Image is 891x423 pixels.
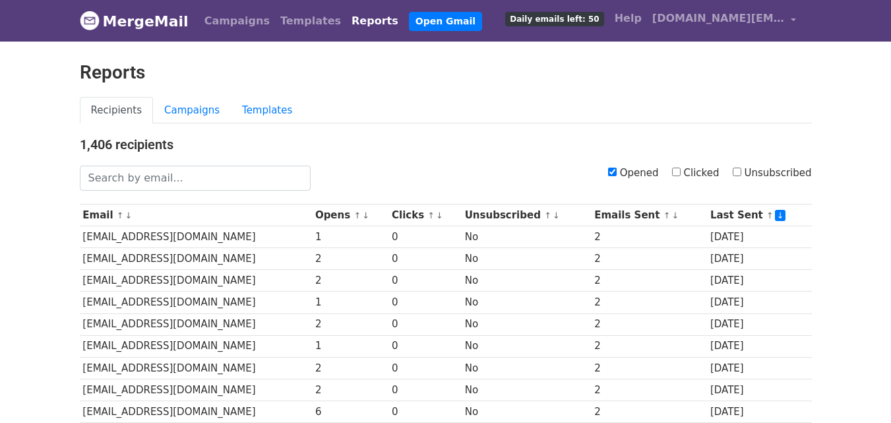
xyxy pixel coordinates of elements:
td: 2 [312,270,388,292]
a: Campaigns [199,8,275,34]
a: ↑ [544,211,551,220]
a: ↓ [671,211,679,220]
th: Unsubscribed [462,205,591,226]
td: 0 [388,226,462,248]
td: 0 [388,270,462,292]
td: [EMAIL_ADDRESS][DOMAIN_NAME] [80,335,313,357]
td: [DATE] [707,357,811,379]
a: MergeMail [80,7,189,35]
td: 0 [388,401,462,422]
td: 2 [312,357,388,379]
td: [EMAIL_ADDRESS][DOMAIN_NAME] [80,401,313,422]
label: Unsubscribed [733,166,812,181]
td: 0 [388,335,462,357]
td: [EMAIL_ADDRESS][DOMAIN_NAME] [80,357,313,379]
a: Help [609,5,647,32]
span: Daily emails left: 50 [505,12,603,26]
td: [DATE] [707,226,811,248]
td: 2 [591,313,707,335]
td: 6 [312,401,388,422]
label: Opened [608,166,659,181]
a: ↓ [775,210,786,221]
td: 2 [591,292,707,313]
td: 2 [591,335,707,357]
a: ↓ [553,211,560,220]
a: Open Gmail [409,12,482,31]
td: 2 [591,226,707,248]
a: ↑ [766,211,774,220]
td: [DATE] [707,270,811,292]
th: Opens [312,205,388,226]
a: ↓ [436,211,443,220]
td: 1 [312,226,388,248]
td: [DATE] [707,335,811,357]
a: Templates [275,8,346,34]
td: [DATE] [707,313,811,335]
th: Emails Sent [591,205,707,226]
a: ↑ [353,211,361,220]
td: [EMAIL_ADDRESS][DOMAIN_NAME] [80,248,313,270]
input: Unsubscribed [733,168,741,176]
td: 2 [312,379,388,401]
span: [DOMAIN_NAME][EMAIL_ADDRESS][DOMAIN_NAME] [652,11,784,26]
td: 0 [388,379,462,401]
input: Opened [608,168,617,176]
td: 2 [591,248,707,270]
td: 0 [388,357,462,379]
td: [DATE] [707,248,811,270]
a: Recipients [80,97,154,124]
td: No [462,313,591,335]
td: No [462,379,591,401]
a: ↑ [427,211,435,220]
td: 0 [388,292,462,313]
a: ↑ [117,211,124,220]
a: ↑ [663,211,671,220]
td: No [462,292,591,313]
td: 1 [312,335,388,357]
a: ↓ [125,211,133,220]
td: No [462,357,591,379]
td: [EMAIL_ADDRESS][DOMAIN_NAME] [80,379,313,401]
td: [EMAIL_ADDRESS][DOMAIN_NAME] [80,313,313,335]
td: No [462,401,591,422]
td: 0 [388,313,462,335]
td: No [462,226,591,248]
td: No [462,335,591,357]
img: MergeMail logo [80,11,100,30]
a: ↓ [362,211,369,220]
td: 2 [591,379,707,401]
a: [DOMAIN_NAME][EMAIL_ADDRESS][DOMAIN_NAME] [647,5,801,36]
td: 1 [312,292,388,313]
a: Daily emails left: 50 [500,5,609,32]
a: Campaigns [153,97,231,124]
td: [EMAIL_ADDRESS][DOMAIN_NAME] [80,292,313,313]
h2: Reports [80,61,812,84]
a: Templates [231,97,303,124]
td: 2 [312,313,388,335]
td: 2 [312,248,388,270]
th: Email [80,205,313,226]
label: Clicked [672,166,720,181]
th: Clicks [388,205,462,226]
td: [DATE] [707,401,811,422]
td: 2 [591,357,707,379]
td: [EMAIL_ADDRESS][DOMAIN_NAME] [80,270,313,292]
td: No [462,248,591,270]
td: 0 [388,248,462,270]
h4: 1,406 recipients [80,137,812,152]
a: Reports [346,8,404,34]
th: Last Sent [707,205,811,226]
td: [DATE] [707,292,811,313]
input: Search by email... [80,166,311,191]
td: 2 [591,401,707,422]
td: [EMAIL_ADDRESS][DOMAIN_NAME] [80,226,313,248]
input: Clicked [672,168,681,176]
td: [DATE] [707,379,811,401]
td: No [462,270,591,292]
td: 2 [591,270,707,292]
